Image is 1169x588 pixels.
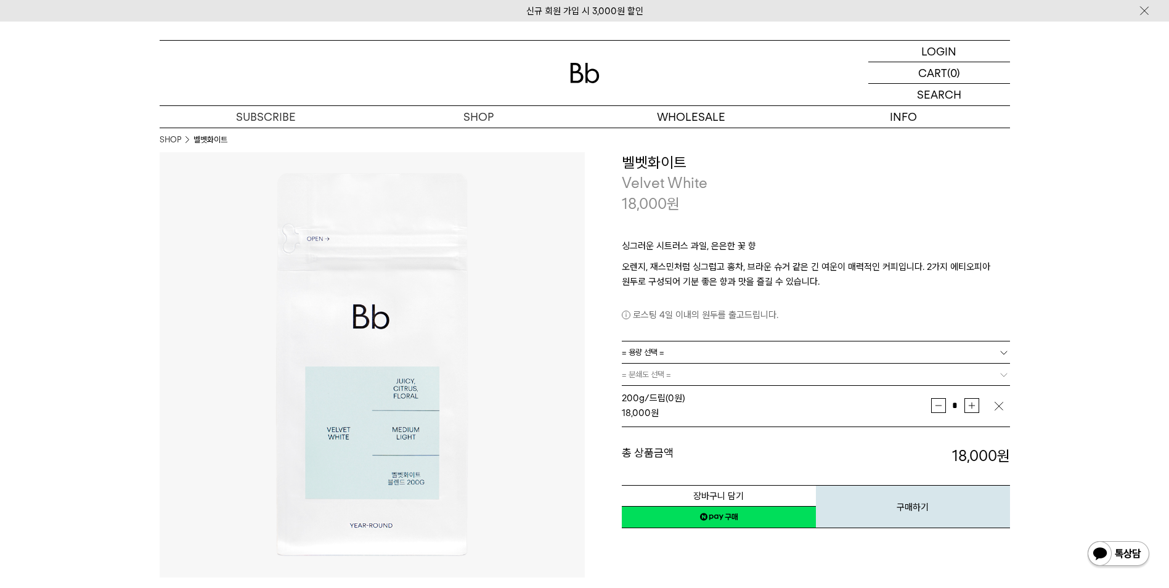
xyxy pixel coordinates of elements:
p: 로스팅 4일 이내의 원두를 출고드립니다. [622,308,1010,322]
p: (0) [947,62,960,83]
span: = 분쇄도 선택 = [622,364,671,385]
p: 18,000 [622,194,680,214]
button: 구매하기 [816,485,1010,528]
a: SHOP [372,106,585,128]
img: 벨벳화이트 [160,152,585,578]
a: SHOP [160,134,181,146]
a: 신규 회원 가입 시 3,000원 할인 [526,6,643,17]
a: 새창 [622,506,816,528]
p: SEARCH [917,84,961,105]
p: INFO [797,106,1010,128]
button: 장바구니 담기 [622,485,816,507]
strong: 18,000 [952,447,1010,465]
button: 감소 [931,398,946,413]
p: 오렌지, 재스민처럼 싱그럽고 홍차, 브라운 슈거 같은 긴 여운이 매력적인 커피입니다. 2가지 에티오피아 원두로 구성되어 기분 좋은 향과 맛을 즐길 수 있습니다. [622,259,1010,289]
strong: 18,000 [622,407,651,419]
span: 원 [667,195,680,213]
p: CART [918,62,947,83]
h3: 벨벳화이트 [622,152,1010,173]
p: LOGIN [921,41,956,62]
dt: 총 상품금액 [622,446,816,467]
li: 벨벳화이트 [193,134,227,146]
img: 삭제 [993,400,1005,412]
span: 200g/드립 (0원) [622,393,685,404]
p: 싱그러운 시트러스 과일, 은은한 꽃 향 [622,239,1010,259]
img: 카카오톡 채널 1:1 채팅 버튼 [1086,540,1151,570]
p: WHOLESALE [585,106,797,128]
span: = 용량 선택 = [622,341,664,363]
a: SUBSCRIBE [160,106,372,128]
b: 원 [997,447,1010,465]
a: CART (0) [868,62,1010,84]
a: LOGIN [868,41,1010,62]
p: Velvet White [622,173,1010,194]
button: 증가 [964,398,979,413]
div: 원 [622,406,931,420]
img: 로고 [570,63,600,83]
